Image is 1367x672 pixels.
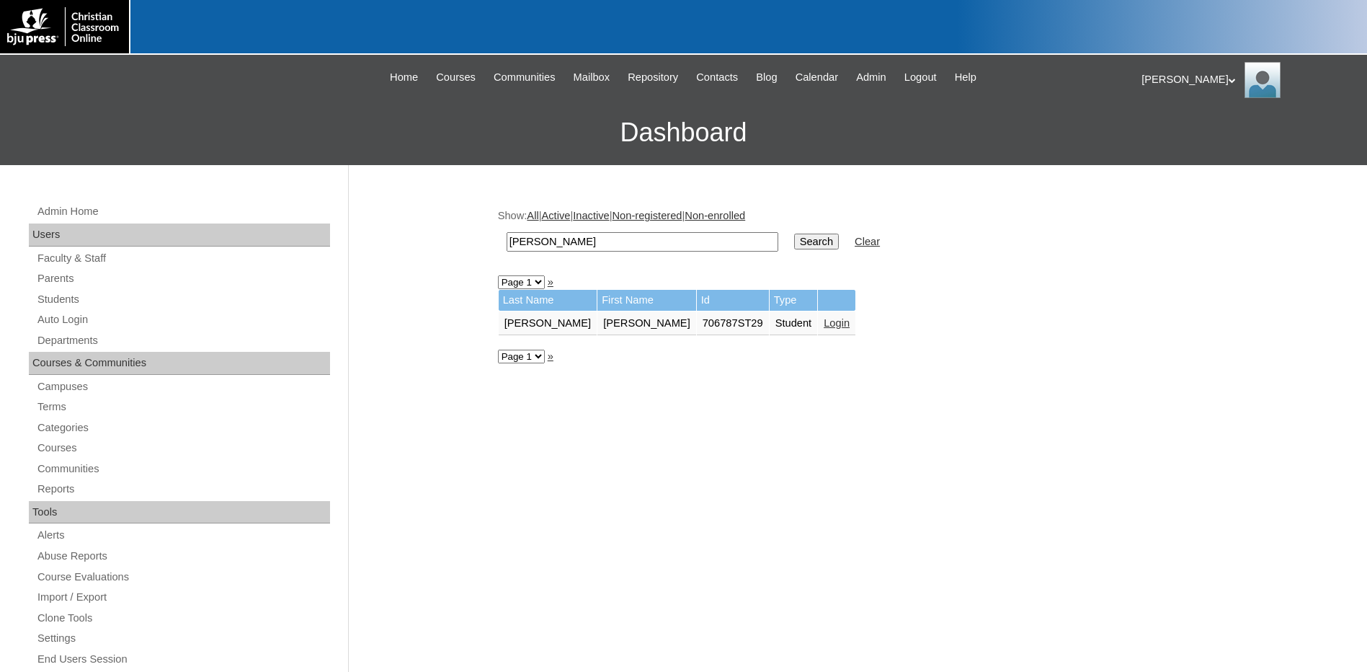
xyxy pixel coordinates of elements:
div: Courses & Communities [29,352,330,375]
a: End Users Session [36,650,330,668]
a: Clear [855,236,880,247]
td: [PERSON_NAME] [499,311,597,336]
a: Active [541,210,570,221]
a: » [548,276,553,288]
span: Home [390,69,418,86]
td: Last Name [499,290,597,311]
a: Calendar [788,69,845,86]
div: Tools [29,501,330,524]
a: Mailbox [566,69,618,86]
a: Contacts [689,69,745,86]
a: Faculty & Staff [36,249,330,268]
td: Type [770,290,818,311]
a: Campuses [36,378,330,396]
div: Show: | | | | [498,208,1211,260]
input: Search [794,234,839,249]
a: Terms [36,398,330,416]
span: Blog [756,69,777,86]
a: Non-registered [613,210,682,221]
a: Admin Home [36,203,330,221]
a: Abuse Reports [36,547,330,565]
a: Login [824,317,850,329]
span: Courses [436,69,476,86]
td: Id [697,290,769,311]
img: Jonelle Rodriguez [1244,62,1281,98]
a: Inactive [573,210,610,221]
a: Reports [36,480,330,498]
a: Repository [620,69,685,86]
a: Departments [36,332,330,350]
span: Communities [494,69,556,86]
a: Clone Tools [36,609,330,627]
span: Logout [904,69,937,86]
a: Non-enrolled [685,210,745,221]
td: First Name [597,290,696,311]
div: Users [29,224,330,247]
a: Students [36,291,330,309]
a: Courses [36,439,330,457]
span: Admin [856,69,886,86]
td: 706787ST29 [697,311,769,336]
div: [PERSON_NAME] [1141,62,1353,98]
span: Help [955,69,976,86]
a: Categories [36,419,330,437]
a: Settings [36,629,330,647]
img: logo-white.png [7,7,122,46]
a: Parents [36,270,330,288]
a: Alerts [36,526,330,544]
a: All [527,210,538,221]
h3: Dashboard [7,100,1360,165]
a: Home [383,69,425,86]
span: Repository [628,69,678,86]
td: Student [770,311,818,336]
input: Search [507,232,778,252]
a: Blog [749,69,784,86]
a: Logout [897,69,944,86]
a: Communities [36,460,330,478]
span: Contacts [696,69,738,86]
span: Calendar [796,69,838,86]
span: Mailbox [574,69,610,86]
a: Auto Login [36,311,330,329]
a: » [548,350,553,362]
a: Import / Export [36,588,330,606]
a: Admin [849,69,894,86]
a: Help [948,69,984,86]
a: Courses [429,69,483,86]
a: Course Evaluations [36,568,330,586]
td: [PERSON_NAME] [597,311,696,336]
a: Communities [486,69,563,86]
